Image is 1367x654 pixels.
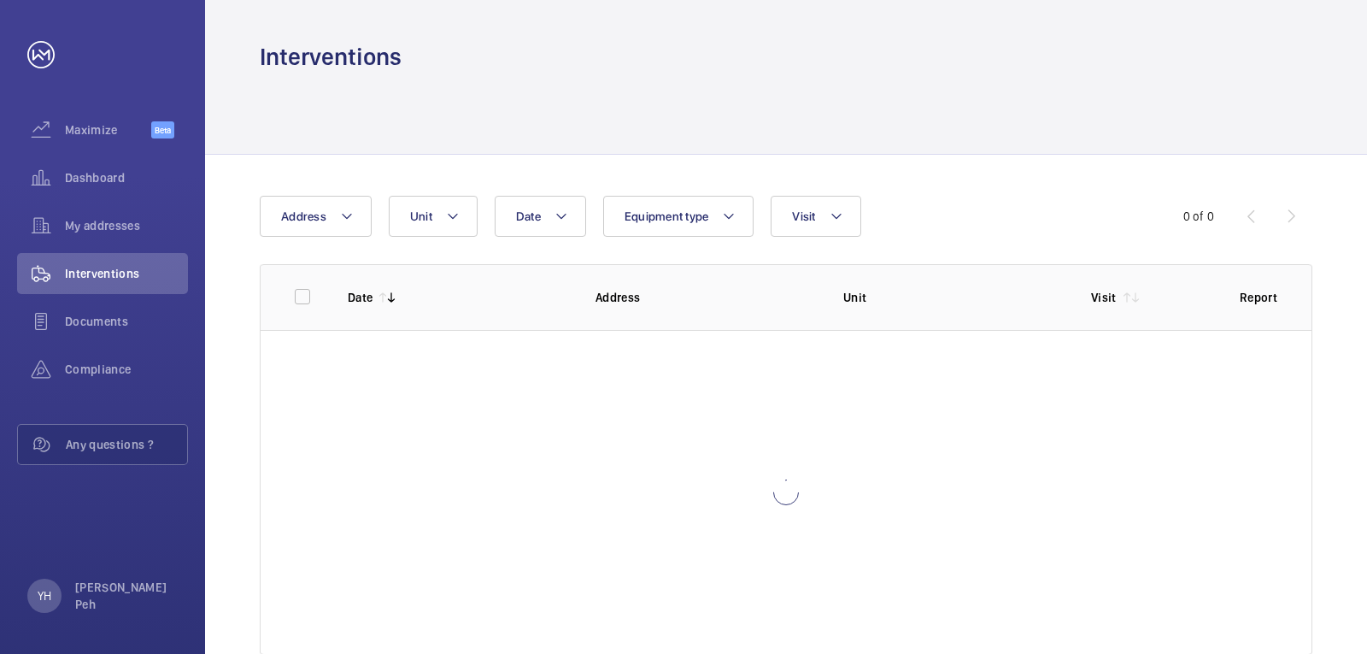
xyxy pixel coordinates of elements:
span: Unit [410,209,432,223]
p: Visit [1091,289,1117,306]
span: Maximize [65,121,151,138]
span: Beta [151,121,174,138]
p: Unit [843,289,1064,306]
button: Equipment type [603,196,754,237]
span: Address [281,209,326,223]
p: Report [1240,289,1277,306]
p: Date [348,289,373,306]
button: Unit [389,196,478,237]
p: YH [38,587,51,604]
button: Visit [771,196,860,237]
span: Documents [65,313,188,330]
span: Dashboard [65,169,188,186]
h1: Interventions [260,41,402,73]
span: Any questions ? [66,436,187,453]
button: Address [260,196,372,237]
p: [PERSON_NAME] Peh [75,579,178,613]
span: Compliance [65,361,188,378]
span: Interventions [65,265,188,282]
button: Date [495,196,586,237]
span: Equipment type [625,209,709,223]
p: Address [595,289,816,306]
span: Visit [792,209,815,223]
span: Date [516,209,541,223]
div: 0 of 0 [1183,208,1214,225]
span: My addresses [65,217,188,234]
